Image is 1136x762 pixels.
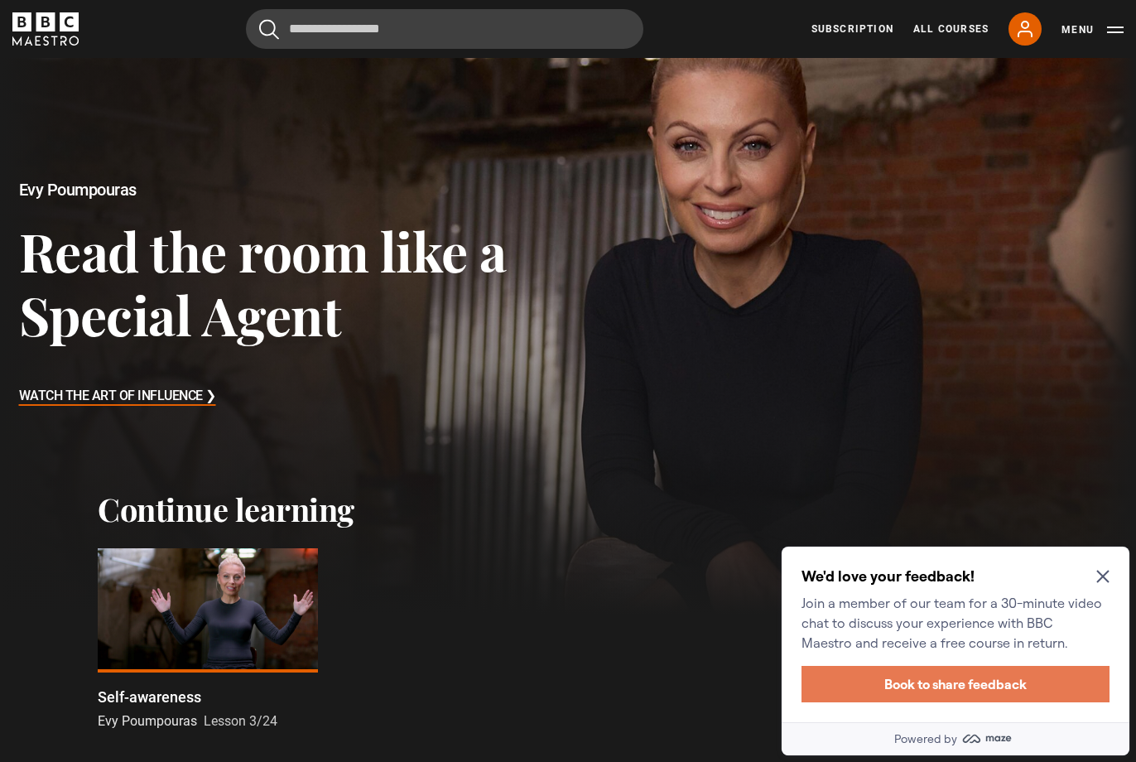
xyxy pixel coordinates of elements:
[19,181,569,200] h2: Evy Poumpouras
[19,219,569,347] h3: Read the room like a Special Agent
[321,30,335,43] button: Close Maze Prompt
[98,713,197,729] span: Evy Poumpouras
[7,7,354,215] div: Optional study invitation
[12,12,79,46] svg: BBC Maestro
[1061,22,1124,38] button: Toggle navigation
[26,53,328,113] p: Join a member of our team for a 30-minute video chat to discuss your experience with BBC Maestro ...
[204,713,277,729] span: Lesson 3/24
[913,22,989,36] a: All Courses
[26,126,335,162] button: Book to share feedback
[259,19,279,40] button: Submit the search query
[26,27,328,46] h2: We'd love your feedback!
[19,384,216,409] h3: Watch The Art of Influence ❯
[98,548,318,731] a: Self-awareness Evy Poumpouras Lesson 3/24
[98,686,201,708] p: Self-awareness
[246,9,643,49] input: Search
[7,182,354,215] a: Powered by maze
[98,490,1038,528] h2: Continue learning
[811,22,893,36] a: Subscription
